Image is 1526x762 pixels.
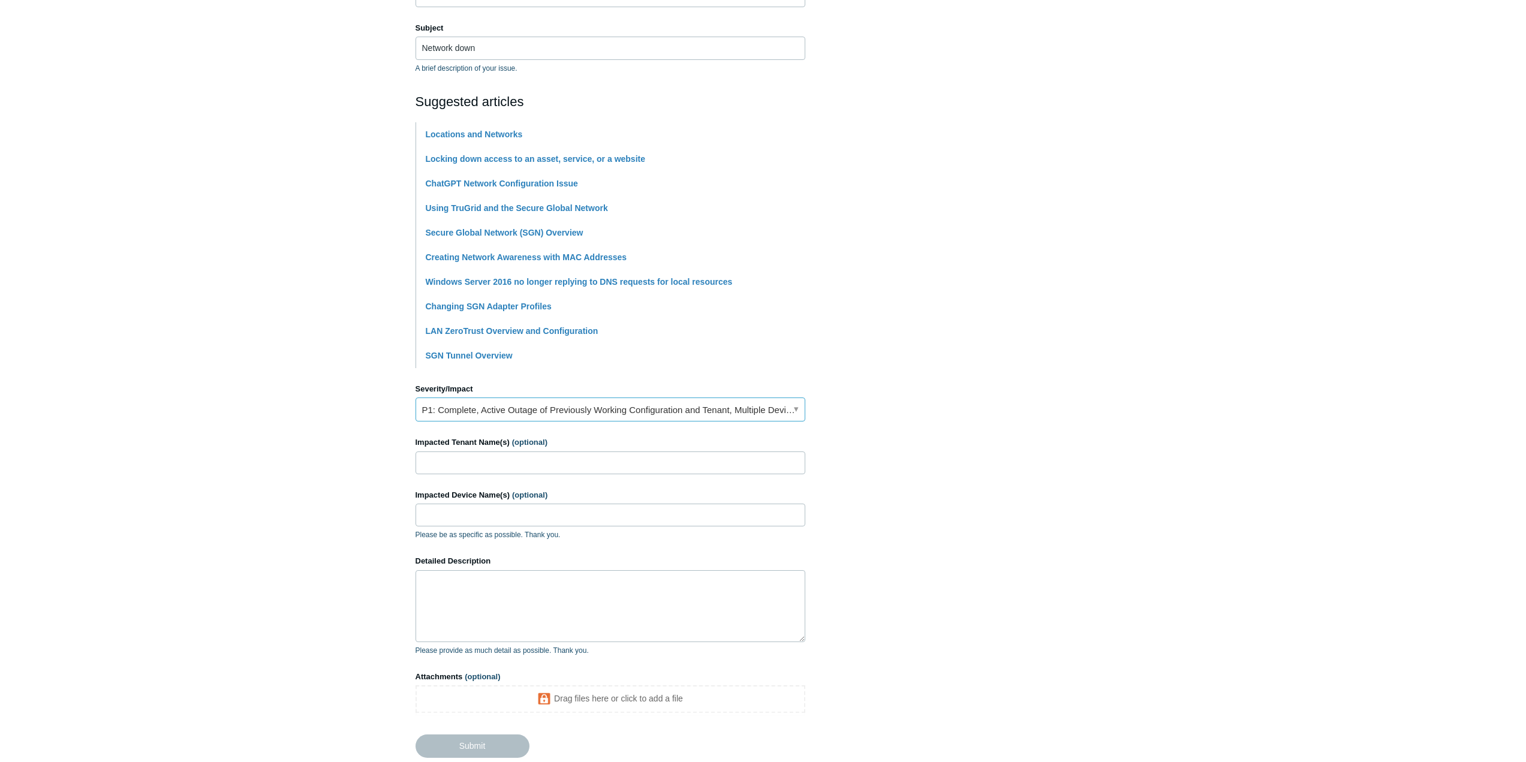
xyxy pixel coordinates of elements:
[416,645,805,656] p: Please provide as much detail as possible. Thank you.
[416,671,805,683] label: Attachments
[512,438,547,447] span: (optional)
[426,326,598,336] a: LAN ZeroTrust Overview and Configuration
[416,397,805,421] a: P1: Complete, Active Outage of Previously Working Configuration and Tenant, Multiple Devices
[416,436,805,448] label: Impacted Tenant Name(s)
[426,203,608,213] a: Using TruGrid and the Secure Global Network
[416,22,805,34] label: Subject
[416,63,805,74] p: A brief description of your issue.
[512,490,547,499] span: (optional)
[426,228,583,237] a: Secure Global Network (SGN) Overview
[416,92,805,112] h2: Suggested articles
[416,555,805,567] label: Detailed Description
[426,277,733,287] a: Windows Server 2016 no longer replying to DNS requests for local resources
[426,129,523,139] a: Locations and Networks
[426,252,627,262] a: Creating Network Awareness with MAC Addresses
[416,383,805,395] label: Severity/Impact
[416,489,805,501] label: Impacted Device Name(s)
[426,154,645,164] a: Locking down access to an asset, service, or a website
[426,351,513,360] a: SGN Tunnel Overview
[426,179,578,188] a: ChatGPT Network Configuration Issue
[416,529,805,540] p: Please be as specific as possible. Thank you.
[426,302,552,311] a: Changing SGN Adapter Profiles
[465,672,500,681] span: (optional)
[416,734,529,757] input: Submit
